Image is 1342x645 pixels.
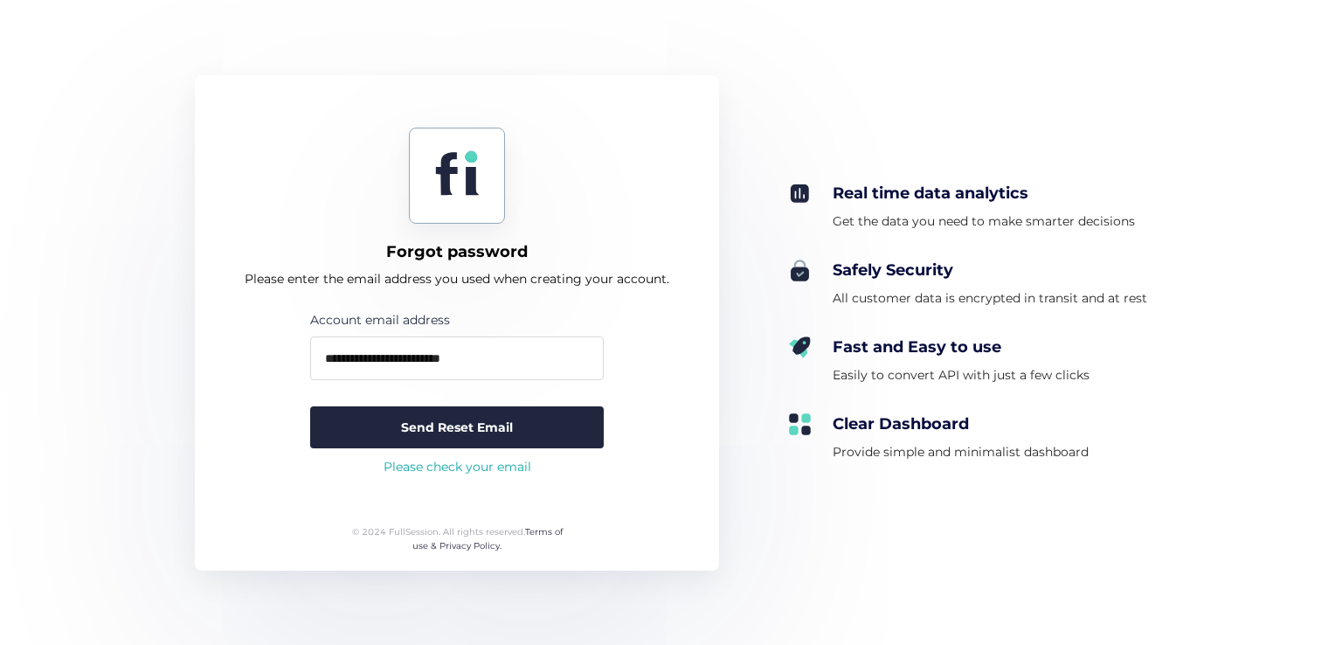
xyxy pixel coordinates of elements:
[412,526,563,551] a: Terms of use & Privacy Policy.
[833,336,1090,357] div: Fast and Easy to use
[833,441,1089,462] div: Provide simple and minimalist dashboard
[833,211,1135,232] div: Get the data you need to make smarter decisions
[386,241,528,262] div: Forgot password
[833,260,1147,281] div: Safely Security
[310,310,604,329] div: Account email address
[833,364,1090,385] div: Easily to convert API with just a few clicks
[310,457,604,476] div: Please check your email
[833,288,1147,309] div: All customer data is encrypted in transit and at rest
[344,525,571,552] div: © 2024 FullSession. All rights reserved.
[833,413,1089,434] div: Clear Dashboard
[833,183,1135,204] div: Real time data analytics
[401,418,513,437] span: Send Reset Email
[310,406,604,448] button: Send Reset Email
[245,268,669,289] div: Please enter the email address you used when creating your account.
